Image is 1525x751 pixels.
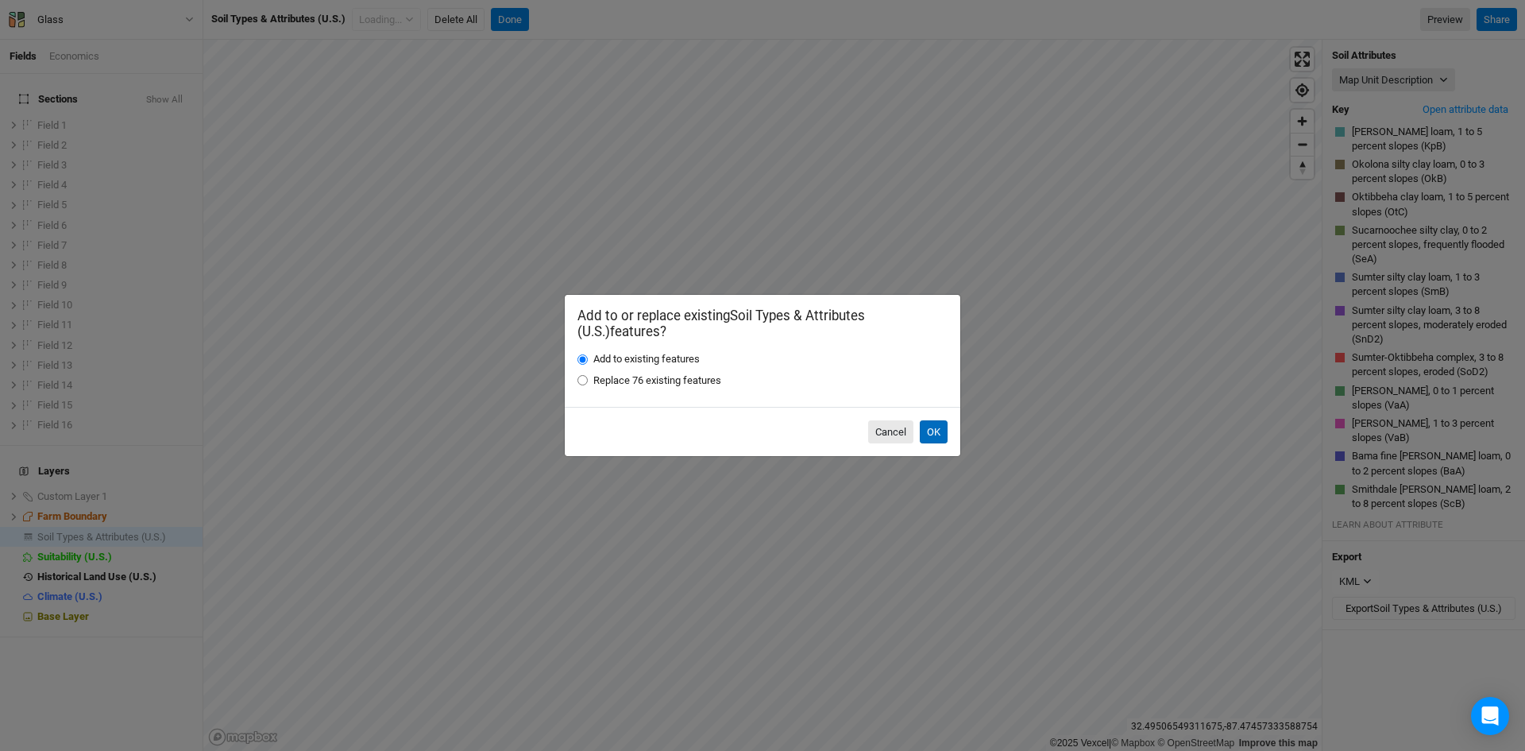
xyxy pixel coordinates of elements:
div: Open Intercom Messenger [1471,697,1509,735]
h2: Add to or replace existing Soil Types & Attributes (U.S.) features? [577,308,948,340]
button: OK [920,420,948,444]
label: Add to existing features [593,352,700,366]
button: Cancel [868,420,913,444]
label: Replace 76 existing features [593,374,721,388]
